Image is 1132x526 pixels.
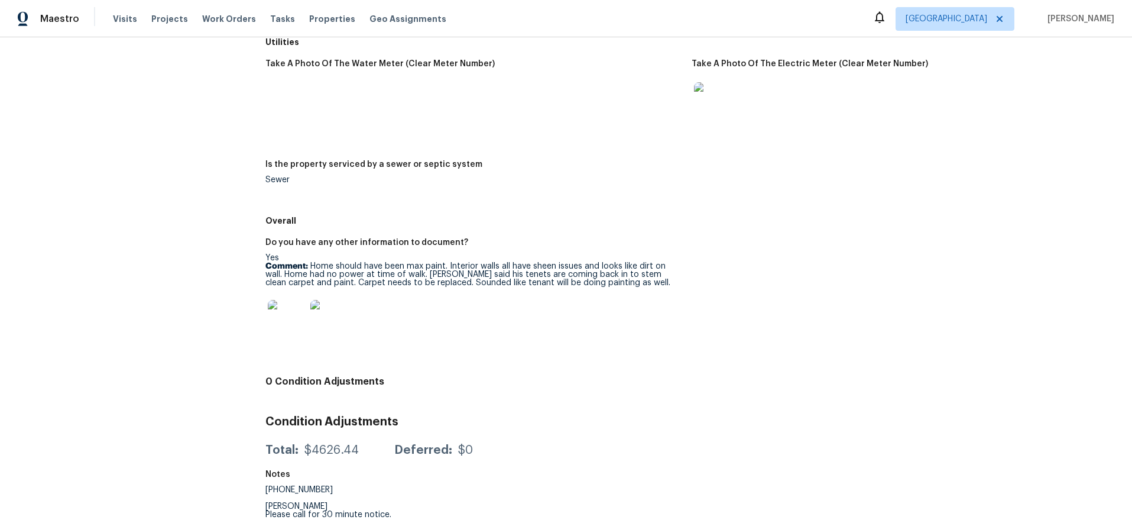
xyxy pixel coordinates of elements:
span: Projects [151,13,188,25]
span: Work Orders [202,13,256,25]
span: [PERSON_NAME] [1043,13,1114,25]
h4: 0 Condition Adjustments [265,376,1118,388]
div: [PHONE_NUMBER] [PERSON_NAME] Please call for 30 minute notice. [265,486,521,519]
span: Maestro [40,13,79,25]
h5: Overall [265,215,1118,227]
p: Home should have been max paint. Interior walls all have sheen issues and looks like dirt on wall... [265,262,682,287]
div: $0 [458,444,473,456]
div: Total: [265,444,299,456]
h3: Condition Adjustments [265,416,1118,428]
h5: Take A Photo Of The Electric Meter (Clear Meter Number) [692,60,928,68]
h5: Notes [265,470,290,479]
span: Tasks [270,15,295,23]
div: Sewer [265,176,682,184]
b: Comment: [265,262,308,270]
h5: Take A Photo Of The Water Meter (Clear Meter Number) [265,60,495,68]
span: Visits [113,13,137,25]
h5: Utilities [265,36,1118,48]
span: Geo Assignments [369,13,446,25]
div: Deferred: [394,444,452,456]
div: Yes [265,254,682,345]
h5: Is the property serviced by a sewer or septic system [265,160,482,169]
div: $4626.44 [304,444,359,456]
h5: Do you have any other information to document? [265,238,468,247]
span: Properties [309,13,355,25]
span: [GEOGRAPHIC_DATA] [906,13,987,25]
